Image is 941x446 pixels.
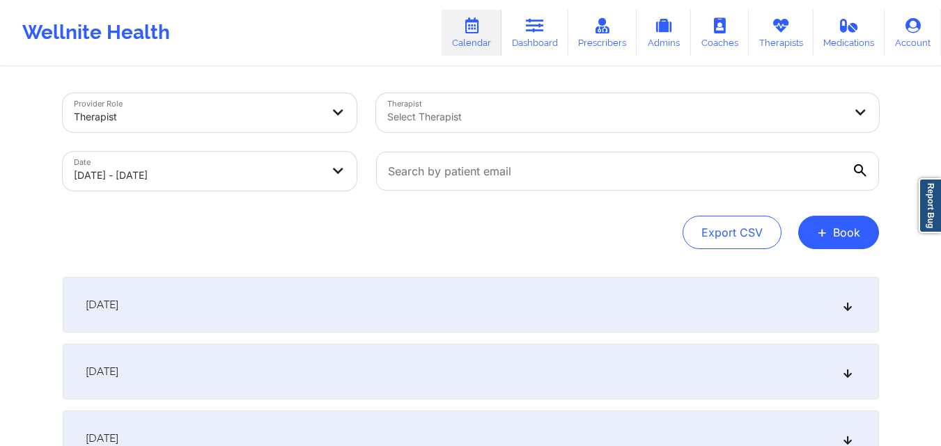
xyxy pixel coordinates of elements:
[637,10,691,56] a: Admins
[691,10,749,56] a: Coaches
[568,10,637,56] a: Prescribers
[86,431,118,445] span: [DATE]
[919,178,941,233] a: Report Bug
[814,10,885,56] a: Medications
[74,160,322,191] div: [DATE] - [DATE]
[442,10,501,56] a: Calendar
[798,216,879,249] button: +Book
[501,10,568,56] a: Dashboard
[749,10,814,56] a: Therapists
[817,228,827,236] span: +
[683,216,781,249] button: Export CSV
[86,365,118,379] span: [DATE]
[376,152,879,191] input: Search by patient email
[885,10,941,56] a: Account
[74,102,322,132] div: Therapist
[86,298,118,312] span: [DATE]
